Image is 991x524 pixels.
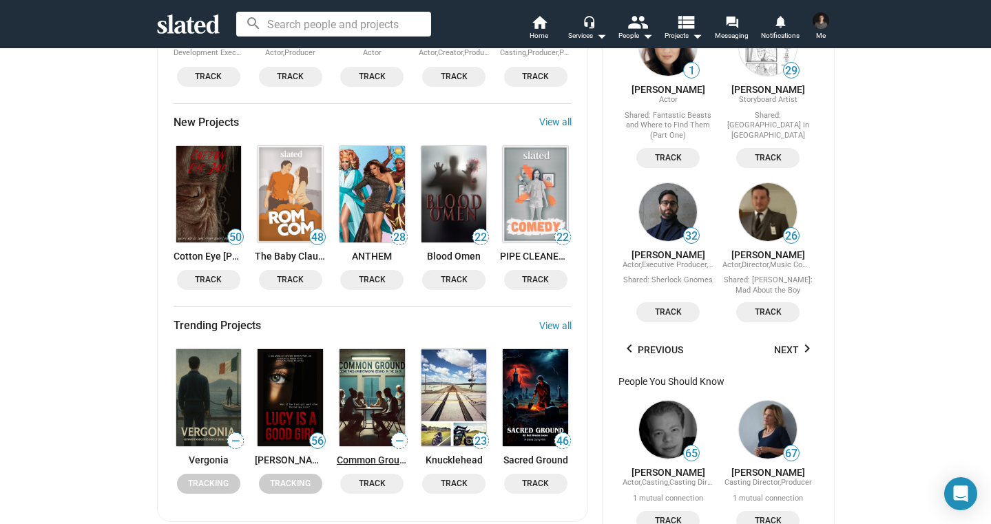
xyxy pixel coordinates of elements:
[419,251,490,262] a: Blood Omen
[185,476,232,491] span: Tracking
[623,260,642,269] span: Actor,
[363,48,382,57] span: Actor
[258,349,323,446] img: Lucy Is A Good Girl
[310,434,325,448] span: 56
[724,478,781,487] span: Casting Director,
[636,148,700,168] button: Track
[621,337,683,362] span: Previous
[563,14,612,44] button: Services
[348,273,395,287] span: Track
[512,70,559,84] span: Track
[340,67,404,87] button: Track
[255,251,326,262] a: The Baby Clause
[739,183,797,241] img: James Gregory
[665,28,702,44] span: Projects
[731,249,805,260] a: [PERSON_NAME]
[267,476,314,491] span: Tracking
[739,401,797,459] img: Nancy Bishop
[228,434,243,448] span: —
[504,67,567,87] button: Track
[515,14,563,44] a: Home
[421,349,487,446] img: Knucklehead
[784,229,799,243] span: 26
[660,14,708,44] button: Projects
[228,231,243,244] span: 50
[185,70,232,84] span: Track
[174,143,244,245] a: Cotton Eye Joe
[774,337,815,362] span: Next
[568,28,607,44] div: Services
[555,231,570,244] span: 22
[618,337,691,362] button: Previous
[632,467,705,478] a: [PERSON_NAME]
[539,320,572,331] a: View all
[623,478,642,487] span: Actor,
[639,183,697,241] img: Poya Shohani
[799,340,815,357] mat-icon: keyboard_arrow_right
[639,401,697,459] img: Daniel Matthews
[176,349,242,446] img: Vergonia
[708,14,756,44] a: Messaging
[174,318,261,333] span: Trending Projects
[736,302,800,322] button: Track
[473,231,488,244] span: 22
[583,15,595,28] mat-icon: headset_mic
[669,478,726,487] span: Casting Director,
[177,270,240,290] button: Track
[255,454,326,465] a: [PERSON_NAME] Is A Good Girl
[348,70,395,84] span: Track
[259,67,322,87] button: Track
[722,275,814,295] div: Shared: [PERSON_NAME]: Mad About the Boy
[422,67,486,87] button: Track
[618,376,817,387] div: People You Should Know
[618,28,653,44] div: People
[422,270,486,290] button: Track
[310,231,325,244] span: 48
[944,477,977,510] div: Open Intercom Messenger
[675,12,695,32] mat-icon: view_list
[265,48,284,57] span: Actor,
[504,270,567,290] button: Track
[725,15,738,28] mat-icon: forum
[736,148,800,168] button: Track
[259,474,322,494] button: Tracking
[267,70,314,84] span: Track
[659,95,678,104] span: Actor
[430,476,477,491] span: Track
[684,229,699,243] span: 32
[185,273,232,287] span: Track
[623,275,713,286] div: Shared: Sherlock Gnomes
[392,434,407,448] span: —
[421,146,487,242] img: Blood Omen
[419,346,490,448] a: Knucklehead
[593,28,609,44] mat-icon: arrow_drop_down
[430,273,477,287] span: Track
[612,14,660,44] button: People
[340,349,405,446] img: Common Ground
[419,48,438,57] span: Actor,
[337,143,408,245] a: ANTHEM
[528,48,559,57] span: Producer,
[259,270,322,290] button: Track
[177,67,240,87] button: Track
[174,346,244,448] a: Vergonia
[731,467,805,478] a: [PERSON_NAME]
[766,337,818,362] button: Next
[340,474,404,494] button: Track
[623,111,714,141] div: Shared: Fantastic Beasts and Where to Find Them (Part One)
[539,116,572,127] a: View all
[632,84,705,95] a: [PERSON_NAME]
[340,270,404,290] button: Track
[773,14,786,28] mat-icon: notifications
[761,28,800,44] span: Notifications
[512,273,559,287] span: Track
[255,143,326,245] a: The Baby Clause
[255,346,326,448] a: Lucy Is A Good Girl
[419,143,490,245] a: Blood Omen
[337,454,408,465] a: Common Ground
[500,346,571,448] a: Sacred Ground
[645,305,691,319] span: Track
[722,260,742,269] span: Actor,
[642,478,669,487] span: Casting,
[392,231,407,244] span: 28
